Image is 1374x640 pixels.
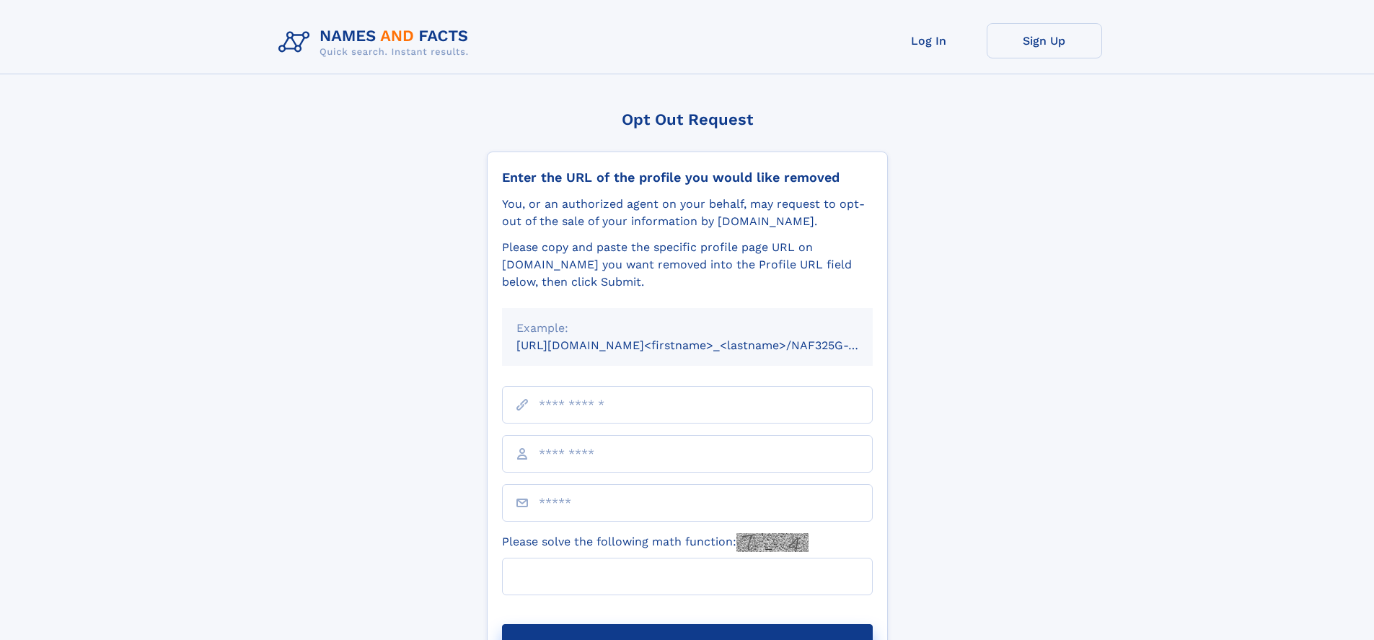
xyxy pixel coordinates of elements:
[516,320,858,337] div: Example:
[502,533,809,552] label: Please solve the following math function:
[273,23,480,62] img: Logo Names and Facts
[871,23,987,58] a: Log In
[987,23,1102,58] a: Sign Up
[516,338,900,352] small: [URL][DOMAIN_NAME]<firstname>_<lastname>/NAF325G-xxxxxxxx
[502,239,873,291] div: Please copy and paste the specific profile page URL on [DOMAIN_NAME] you want removed into the Pr...
[502,196,873,230] div: You, or an authorized agent on your behalf, may request to opt-out of the sale of your informatio...
[487,110,888,128] div: Opt Out Request
[502,170,873,185] div: Enter the URL of the profile you would like removed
